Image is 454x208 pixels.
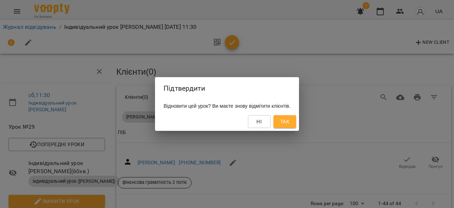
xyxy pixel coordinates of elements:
span: Ні [256,117,262,126]
button: Так [273,115,296,128]
span: Так [280,117,289,126]
div: Відновити цей урок? Ви маєте знову відмітити клієнтів. [155,100,299,112]
h2: Підтвердити [164,83,290,94]
button: Ні [248,115,271,128]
